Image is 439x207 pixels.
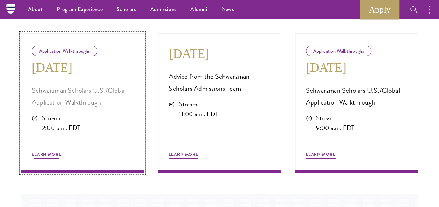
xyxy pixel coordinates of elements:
[179,99,218,109] div: Stream
[169,70,270,94] p: Advice from the Schwarzman Scholars Admissions Team
[179,109,218,119] div: 11:00 a.m. EDT
[32,151,61,160] span: Learn More
[42,123,80,133] div: 2:00 p.m. EDT
[306,46,372,56] div: Application Walkthroughs
[32,84,133,108] p: Schwarzman Scholars U.S./Global Application Walkthrough
[306,60,407,76] h3: [DATE]
[169,46,270,62] h3: [DATE]
[42,113,80,123] div: Stream
[32,46,97,56] div: Application Walkthroughs
[158,33,281,173] a: [DATE] Advice from the Schwarzman Scholars Admissions Team Stream 11:00 a.m. EDT Learn More
[295,33,418,173] a: Application Walkthroughs [DATE] Schwarzman Scholars U.S./Global Application Walkthrough Stream 9:...
[316,113,354,123] div: Stream
[169,151,198,160] span: Learn More
[32,60,133,76] h3: [DATE]
[306,84,407,108] p: Schwarzman Scholars U.S./Global Application Walkthrough
[21,33,144,173] a: Application Walkthroughs [DATE] Schwarzman Scholars U.S./Global Application Walkthrough Stream 2:...
[306,151,336,160] span: Learn More
[316,123,354,133] div: 9:00 a.m. EDT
